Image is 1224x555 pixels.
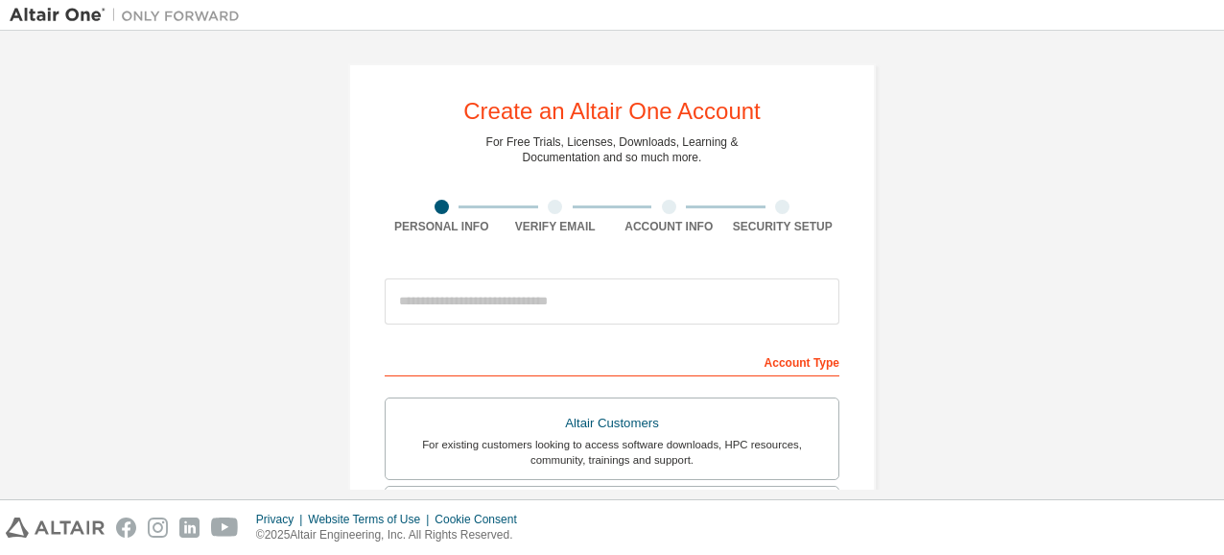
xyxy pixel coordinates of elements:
[385,219,499,234] div: Personal Info
[10,6,249,25] img: Altair One
[463,100,761,123] div: Create an Altair One Account
[179,518,200,538] img: linkedin.svg
[256,512,308,527] div: Privacy
[397,410,827,437] div: Altair Customers
[308,512,435,527] div: Website Terms of Use
[211,518,239,538] img: youtube.svg
[256,527,529,543] p: © 2025 Altair Engineering, Inc. All Rights Reserved.
[612,219,726,234] div: Account Info
[116,518,136,538] img: facebook.svg
[499,219,613,234] div: Verify Email
[726,219,840,234] div: Security Setup
[435,512,528,527] div: Cookie Consent
[385,346,839,376] div: Account Type
[148,518,168,538] img: instagram.svg
[6,518,105,538] img: altair_logo.svg
[397,437,827,468] div: For existing customers looking to access software downloads, HPC resources, community, trainings ...
[486,134,739,165] div: For Free Trials, Licenses, Downloads, Learning & Documentation and so much more.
